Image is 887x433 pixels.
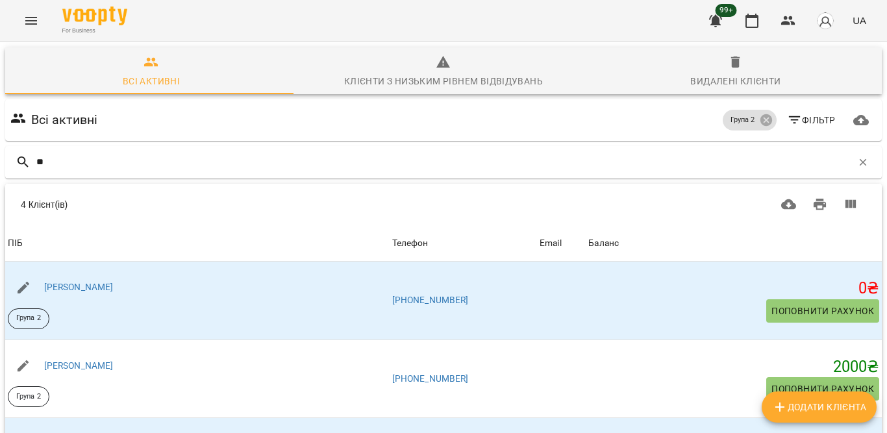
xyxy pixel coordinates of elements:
[805,189,836,220] button: Друк
[44,282,114,292] a: [PERSON_NAME]
[771,381,874,397] span: Поповнити рахунок
[5,184,882,225] div: Table Toolbar
[853,14,866,27] span: UA
[16,313,41,324] p: Група 2
[540,236,583,251] span: Email
[762,391,877,423] button: Додати клієнта
[588,236,619,251] div: Баланс
[772,399,866,415] span: Додати клієнта
[766,299,879,323] button: Поповнити рахунок
[62,6,127,25] img: Voopty Logo
[8,236,23,251] div: Sort
[731,115,755,126] p: Група 2
[392,373,469,384] a: [PHONE_NUMBER]
[123,73,180,89] div: Всі активні
[392,295,469,305] a: [PHONE_NUMBER]
[716,4,737,17] span: 99+
[847,8,871,32] button: UA
[62,27,127,35] span: For Business
[588,278,879,299] h5: 0 ₴
[16,5,47,36] button: Menu
[588,236,619,251] div: Sort
[8,236,23,251] div: ПІБ
[392,236,534,251] span: Телефон
[588,357,879,377] h5: 2000 ₴
[344,73,543,89] div: Клієнти з низьким рівнем відвідувань
[782,108,841,132] button: Фільтр
[766,377,879,401] button: Поповнити рахунок
[8,386,49,407] div: Група 2
[392,236,429,251] div: Sort
[16,391,41,402] p: Група 2
[773,189,805,220] button: Завантажити CSV
[392,236,429,251] div: Телефон
[21,198,421,211] div: 4 Клієнт(ів)
[540,236,562,251] div: Email
[690,73,781,89] div: Видалені клієнти
[723,110,777,130] div: Група 2
[816,12,834,30] img: avatar_s.png
[588,236,879,251] span: Баланс
[771,303,874,319] span: Поповнити рахунок
[8,236,387,251] span: ПІБ
[8,308,49,329] div: Група 2
[540,236,562,251] div: Sort
[31,110,98,130] h6: Всі активні
[44,360,114,371] a: [PERSON_NAME]
[835,189,866,220] button: Вигляд колонок
[787,112,836,128] span: Фільтр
